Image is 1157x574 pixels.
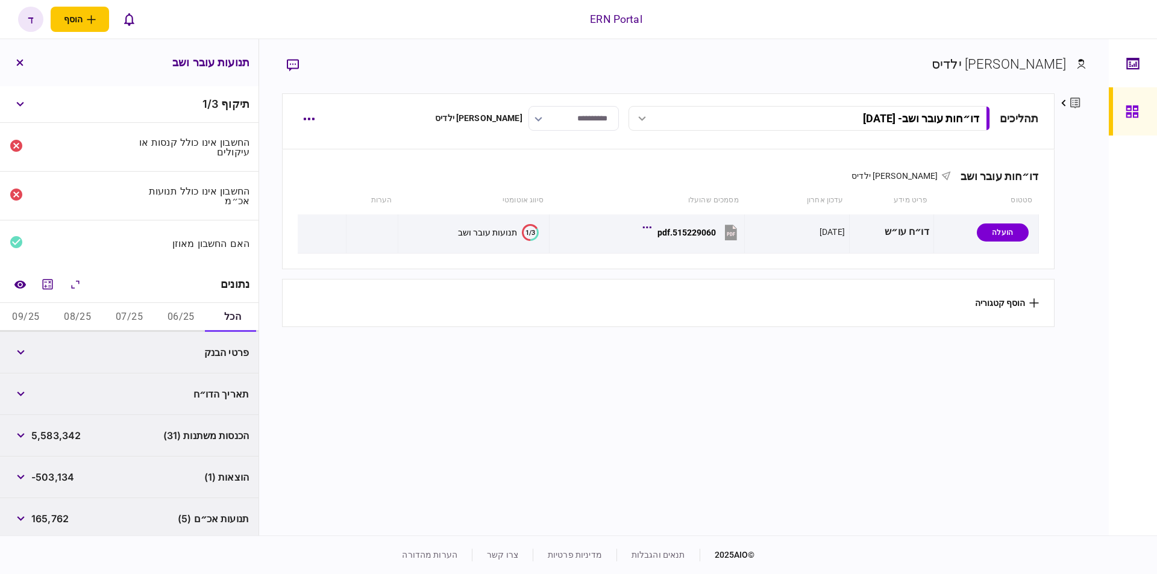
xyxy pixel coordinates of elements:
[134,389,249,399] div: תאריך הדו״ח
[134,239,250,248] div: האם החשבון מאוזן
[851,171,938,181] span: [PERSON_NAME] ילדיס
[458,224,539,241] button: 1/3תנועות עובר ושב
[632,550,685,560] a: תנאים והגבלות
[458,228,517,237] div: תנועות עובר ושב
[933,187,1038,214] th: סטטוס
[51,7,109,32] button: פתח תפריט להוספת לקוח
[134,137,250,157] div: החשבון אינו כולל קנסות או עיקולים
[951,170,1039,182] div: דו״חות עובר ושב
[204,470,249,484] span: הוצאות (1)
[975,298,1039,308] button: הוסף קטגוריה
[745,187,850,214] th: עדכון אחרון
[134,348,249,357] div: פרטי הבנק
[525,228,535,236] text: 1/3
[31,470,74,484] span: -503,134
[221,278,249,290] div: נתונים
[590,11,642,27] div: ERN Portal
[202,98,218,110] span: 1 / 3
[178,511,249,526] span: תנועות אכ״ם (5)
[700,549,755,561] div: © 2025 AIO
[435,112,522,125] div: [PERSON_NAME] ילדיס
[550,187,745,214] th: מסמכים שהועלו
[134,186,250,205] div: החשבון אינו כולל תנועות אכ״מ
[207,303,259,332] button: הכל
[657,228,716,237] div: 515229060.pdf
[863,112,979,125] div: דו״חות עובר ושב - [DATE]
[977,223,1029,242] div: הועלה
[52,303,104,332] button: 08/25
[487,550,518,560] a: צרו קשר
[9,273,31,295] a: השוואה למסמך
[629,106,990,131] button: דו״חות עובר ושב- [DATE]
[104,303,155,332] button: 07/25
[398,187,550,214] th: סיווג אוטומטי
[820,226,845,238] div: [DATE]
[645,219,740,246] button: 515229060.pdf
[37,273,58,295] button: מחשבון
[854,219,929,246] div: דו״ח עו״ש
[163,428,249,443] span: הכנסות משתנות (31)
[1000,110,1039,126] div: תהליכים
[548,550,602,560] a: מדיניות פרטיות
[932,54,1067,74] div: [PERSON_NAME] ילדיס
[172,57,249,68] h3: תנועות עובר ושב
[31,511,69,526] span: 165,762
[31,428,81,443] span: 5,583,342
[402,550,457,560] a: הערות מהדורה
[64,273,86,295] button: הרחב\כווץ הכל
[849,187,933,214] th: פריט מידע
[116,7,142,32] button: פתח רשימת התראות
[18,7,43,32] button: ד
[346,187,398,214] th: הערות
[155,303,207,332] button: 06/25
[221,98,249,110] span: תיקוף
